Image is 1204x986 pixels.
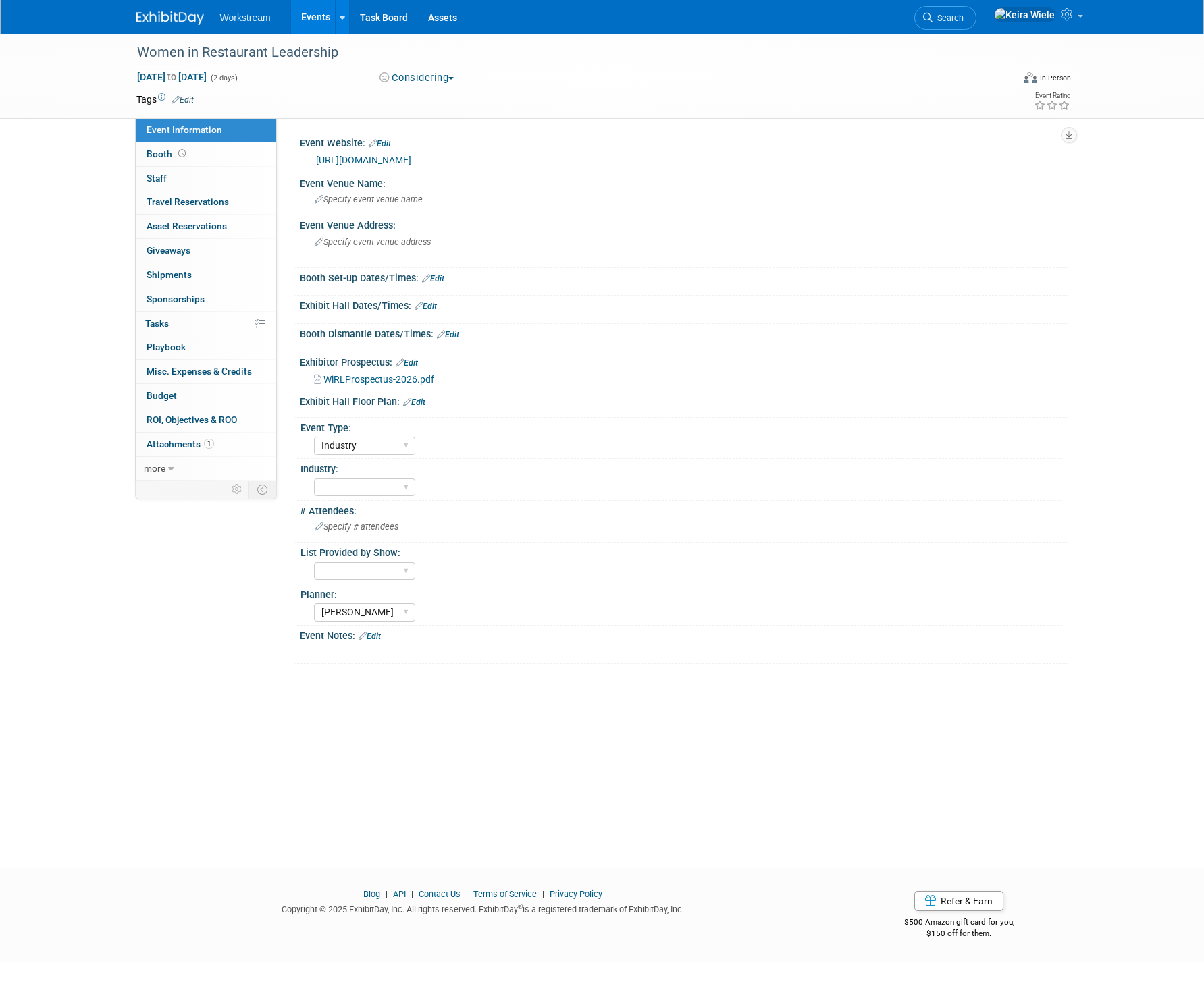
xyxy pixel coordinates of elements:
td: Toggle Event Tabs [248,481,276,498]
a: Contact Us [419,889,461,899]
span: Tasks [145,318,169,329]
a: Terms of Service [473,889,537,899]
div: Booth Set-up Dates/Times: [300,268,1068,285]
a: Edit [369,139,391,148]
span: | [382,889,391,899]
div: Industry: [300,459,1062,476]
button: Considering [375,71,459,85]
div: $150 off for them. [850,928,1068,939]
a: Edit [403,398,425,407]
a: Edit [422,274,444,283]
div: Booth Dismantle Dates/Times: [300,324,1068,341]
a: Privacy Policy [550,889,602,899]
a: Event Information [136,118,276,142]
span: Specify event venue name [315,194,423,204]
span: Specify event venue address [315,237,431,247]
div: List Provided by Show: [300,543,1062,559]
div: Event Notes: [300,626,1068,643]
img: Format-Inperson.png [1024,72,1037,83]
img: Keira Wiele [994,7,1055,22]
td: Personalize Event Tab Strip [226,481,249,498]
div: Exhibit Hall Dates/Times: [300,296,1068,313]
span: WiRLProspectus-2026.pdf [323,374,434,385]
td: Tags [136,92,194,106]
div: # Attendees: [300,501,1068,518]
a: [URL][DOMAIN_NAME] [316,155,411,165]
a: Travel Reservations [136,190,276,214]
a: more [136,457,276,481]
span: Attachments [147,439,214,449]
div: Exhibitor Prospectus: [300,352,1068,370]
span: [DATE] [DATE] [136,71,207,83]
a: Edit [437,330,459,339]
span: 1 [204,439,214,449]
a: Misc. Expenses & Credits [136,360,276,383]
a: API [393,889,406,899]
span: to [165,72,178,82]
a: Refer & Earn [914,891,1003,911]
span: Misc. Expenses & Credits [147,366,252,377]
a: Staff [136,167,276,190]
span: Shipments [147,269,192,280]
span: Asset Reservations [147,221,227,231]
div: Event Format [933,70,1072,90]
span: Event Information [147,124,222,135]
a: Booth [136,142,276,166]
a: Giveaways [136,239,276,263]
div: Planner: [300,584,1062,601]
div: Event Venue Name: [300,173,1068,190]
div: Event Website: [300,133,1068,150]
span: (2 days) [209,74,238,82]
span: Staff [147,173,167,184]
a: Sponsorships [136,287,276,311]
div: Event Venue Address: [300,215,1068,232]
span: Search [933,13,964,23]
div: Event Rating [1034,92,1070,99]
a: Playbook [136,335,276,359]
img: ExhibitDay [136,11,204,25]
span: Travel Reservations [147,196,229,207]
a: Tasks [136,312,276,335]
span: | [463,889,471,899]
a: Edit [396,358,418,368]
span: more [144,463,165,474]
span: Sponsorships [147,294,205,304]
span: Specify # attendees [315,522,398,532]
div: Event Type: [300,418,1062,435]
span: Giveaways [147,245,190,256]
span: ROI, Objectives & ROO [147,414,237,425]
a: Edit [415,302,437,311]
span: Budget [147,390,177,401]
a: Blog [363,889,380,899]
a: Edit [359,632,381,641]
span: | [408,889,417,899]
a: Edit [172,95,194,105]
div: Copyright © 2025 ExhibitDay, Inc. All rights reserved. ExhibitDay is a registered trademark of Ex... [136,900,831,916]
a: Budget [136,384,276,408]
a: Search [914,6,976,30]
a: Asset Reservations [136,215,276,238]
sup: ® [518,903,523,910]
span: | [539,889,548,899]
a: Shipments [136,263,276,287]
span: Booth not reserved yet [176,148,188,159]
a: ROI, Objectives & ROO [136,408,276,432]
div: In-Person [1039,73,1071,83]
div: Women in Restaurant Leadership [132,40,992,65]
div: Exhibit Hall Floor Plan: [300,391,1068,409]
span: Playbook [147,341,186,352]
a: WiRLProspectus-2026.pdf [314,374,434,385]
span: Booth [147,148,188,159]
div: $500 Amazon gift card for you, [850,908,1068,939]
span: Workstream [220,12,271,23]
a: Attachments1 [136,433,276,456]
